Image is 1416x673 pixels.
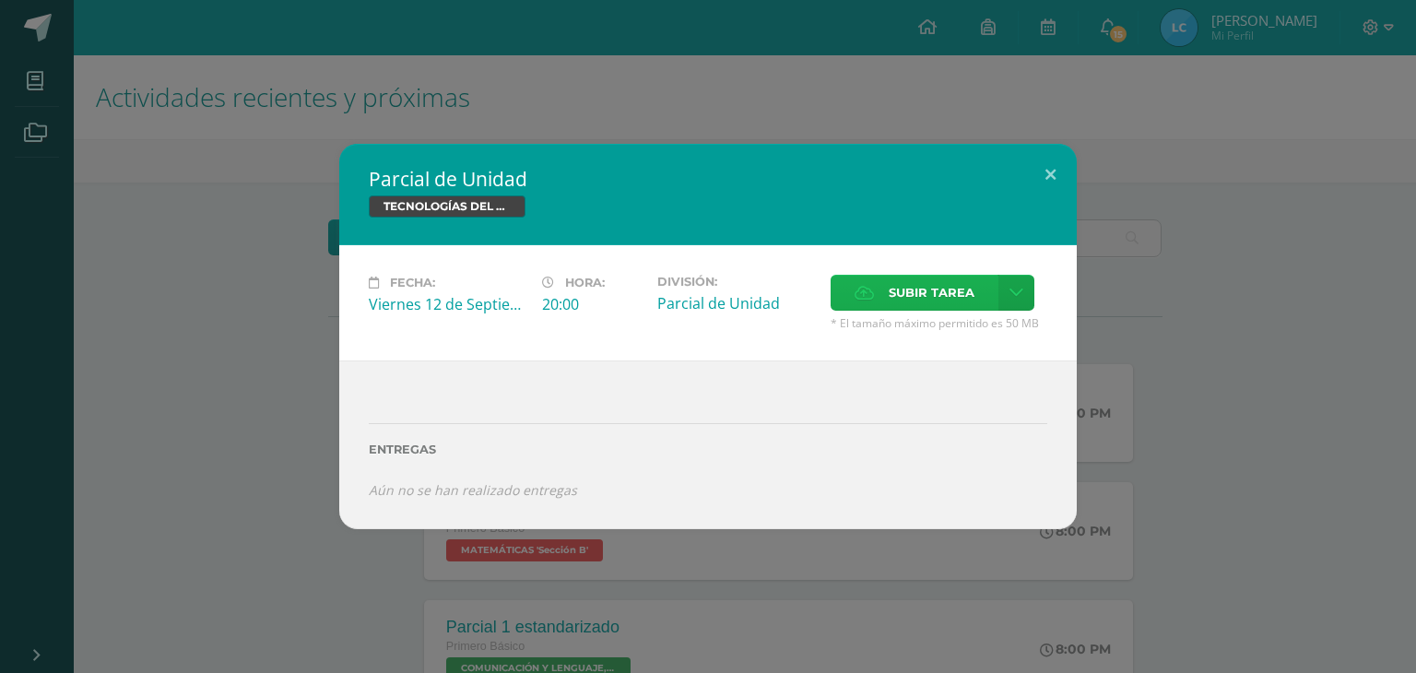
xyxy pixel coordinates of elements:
label: Entregas [369,443,1047,456]
button: Close (Esc) [1024,144,1077,207]
div: 20:00 [542,294,643,314]
span: Subir tarea [889,276,974,310]
div: Viernes 12 de Septiembre [369,294,527,314]
span: * El tamaño máximo permitido es 50 MB [831,315,1047,331]
label: División: [657,275,816,289]
span: TECNOLOGÍAS DEL APRENDIZAJE Y LA COMUNICACIÓN [369,195,525,218]
div: Parcial de Unidad [657,293,816,313]
span: Fecha: [390,276,435,289]
i: Aún no se han realizado entregas [369,481,577,499]
h2: Parcial de Unidad [369,166,1047,192]
span: Hora: [565,276,605,289]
